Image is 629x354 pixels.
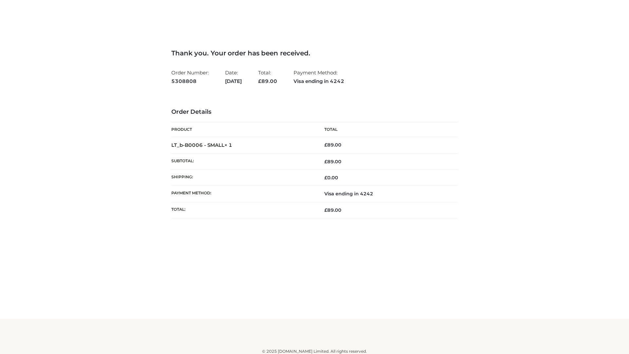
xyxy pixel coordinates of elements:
td: Visa ending in 4242 [314,186,458,202]
span: £ [324,159,327,165]
span: 89.00 [324,159,341,165]
th: Subtotal: [171,153,314,169]
h3: Thank you. Your order has been received. [171,49,458,57]
li: Total: [258,67,277,87]
li: Date: [225,67,242,87]
span: £ [324,142,327,148]
th: Shipping: [171,170,314,186]
bdi: 0.00 [324,175,338,181]
li: Order Number: [171,67,209,87]
strong: Visa ending in 4242 [294,77,344,86]
th: Total [314,122,458,137]
span: 89.00 [324,207,341,213]
span: £ [258,78,261,84]
strong: [DATE] [225,77,242,86]
th: Product [171,122,314,137]
strong: LT_b-B0006 - SMALL [171,142,232,148]
strong: × 1 [224,142,232,148]
span: 89.00 [258,78,277,84]
span: £ [324,175,327,181]
th: Payment method: [171,186,314,202]
h3: Order Details [171,108,458,116]
strong: 5308808 [171,77,209,86]
bdi: 89.00 [324,142,341,148]
th: Total: [171,202,314,218]
li: Payment Method: [294,67,344,87]
span: £ [324,207,327,213]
